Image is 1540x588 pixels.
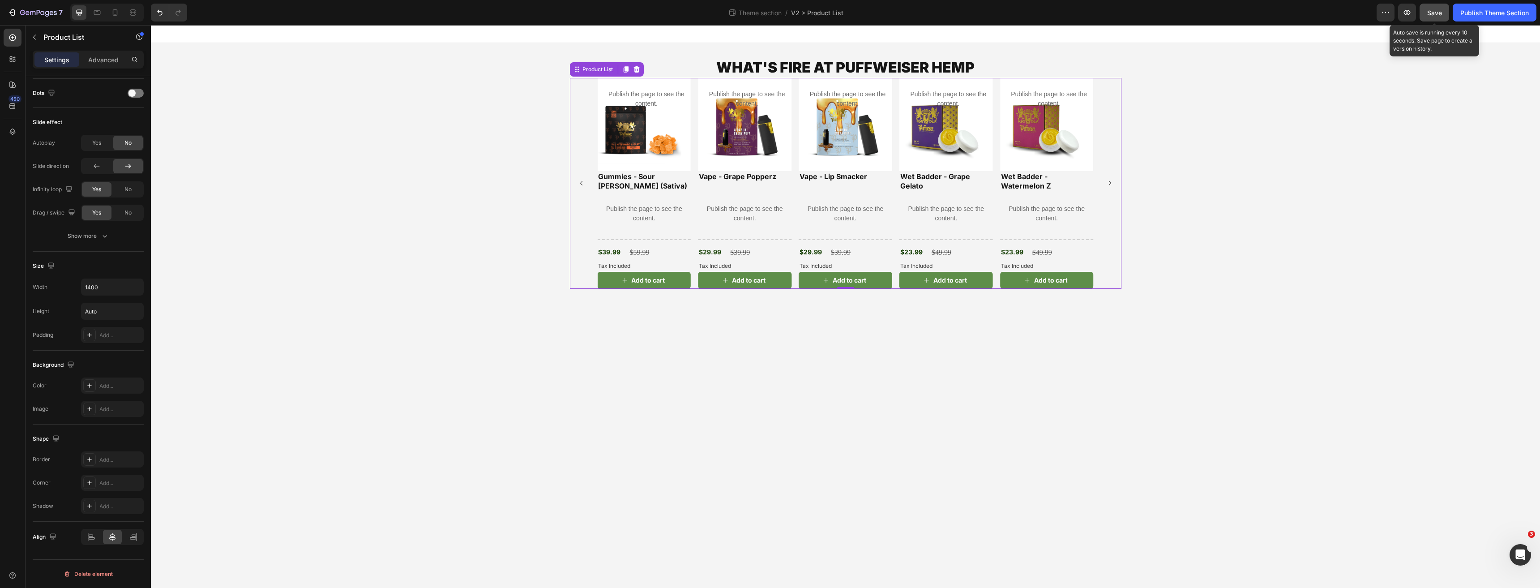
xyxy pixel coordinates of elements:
img: Vape - Lip Smacker [648,53,741,146]
div: Publish Theme Section [1460,8,1529,17]
span: Yes [92,209,101,217]
div: Infinity loop [33,184,74,196]
span: Save [1427,9,1442,17]
input: Auto [81,279,143,295]
span: No [124,139,132,147]
p: Publish the page to see the content. [849,179,943,198]
div: Align [33,531,58,543]
div: $49.99 [780,220,801,235]
div: Add to cart [581,252,615,258]
div: Size [33,260,56,272]
div: Undo/Redo [151,4,187,21]
div: $23.99 [849,220,873,233]
div: Add... [99,502,141,511]
div: $29.99 [547,220,571,233]
button: Delete element [33,567,144,581]
p: Publish the page to see the content. [547,179,641,198]
div: $29.99 [648,220,672,233]
span: No [124,185,132,193]
p: Tax Included [850,236,942,246]
div: Add... [99,479,141,487]
div: Background [33,359,76,371]
p: Publish the page to see the content. [652,64,741,83]
h2: Wet Badder - Watermelon Z [849,146,943,167]
div: Show more [68,232,109,240]
h2: Vape - Grape Popperz [547,146,641,157]
div: Corner [33,479,51,487]
div: 450 [9,95,21,103]
iframe: Design area [151,25,1540,588]
div: $39.99 [578,220,600,235]
div: Delete element [64,569,113,579]
p: Tax Included [447,236,539,246]
p: Advanced [88,55,119,64]
p: Publish the page to see the content. [854,64,943,83]
button: Add to cart [547,247,641,264]
span: Yes [92,185,101,193]
div: Padding [33,331,53,339]
div: Color [33,382,47,390]
p: Settings [44,55,69,64]
div: Width [33,283,47,291]
button: Publish Theme Section [1453,4,1536,21]
p: Publish the page to see the content. [552,64,641,83]
p: Tax Included [548,236,640,246]
button: Save [1420,4,1449,21]
div: Slide effect [33,118,62,126]
p: Product List [43,32,120,43]
div: Slide direction [33,162,69,170]
h2: Vape - Lip Smacker [648,146,741,157]
div: $59.99 [478,220,499,235]
button: Carousel Back Arrow [420,148,441,168]
a: Gummies - Sour Tangie (Sativa) [446,53,540,146]
span: V2 > Product List [791,8,843,17]
button: Show more [33,228,144,244]
img: Vape - Grape Popperz [547,53,641,146]
span: Yes [92,139,101,147]
button: Add to cart [749,247,842,264]
div: Add... [99,405,141,413]
div: Dots [33,87,57,99]
button: 7 [4,4,67,21]
div: Add... [99,382,141,390]
div: Shape [33,433,61,445]
div: Drag / swipe [33,207,77,219]
button: Add to cart [446,247,540,264]
p: Tax Included [749,236,841,246]
div: $49.99 [881,220,902,235]
div: Autoplay [33,139,55,147]
div: $23.99 [749,220,773,233]
h1: WHAT'S FIRE AT PUFFWEISER HEMP [419,32,971,53]
img: Wet Badder - Grape Gelato [749,53,842,146]
div: Add to cart [682,252,715,258]
iframe: Intercom live chat [1510,544,1531,566]
div: Add to cart [480,252,514,258]
p: 7 [59,7,63,18]
span: No [124,209,132,217]
button: Add to cart [849,247,943,264]
p: Publish the page to see the content. [753,64,842,83]
div: Shadow [33,502,53,510]
div: Add to cart [783,252,816,258]
div: Border [33,455,50,464]
button: Carousel Next Arrow [949,148,969,168]
span: Theme section [737,8,783,17]
h2: Wet Badder - Grape Gelato [749,146,842,167]
div: Height [33,307,49,315]
p: Tax Included [649,236,740,246]
div: Image [33,405,48,413]
span: 3 [1528,531,1535,538]
img: Wet Badder - Watermelon Z [849,53,943,146]
div: Add... [99,456,141,464]
h2: Gummies - Sour [PERSON_NAME] (Sativa) [446,146,540,167]
div: Add... [99,331,141,339]
p: Publish the page to see the content. [446,179,540,198]
button: Add to cart [648,247,741,264]
p: Publish the page to see the content. [648,179,741,198]
span: / [785,8,787,17]
div: $39.99 [446,220,471,233]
